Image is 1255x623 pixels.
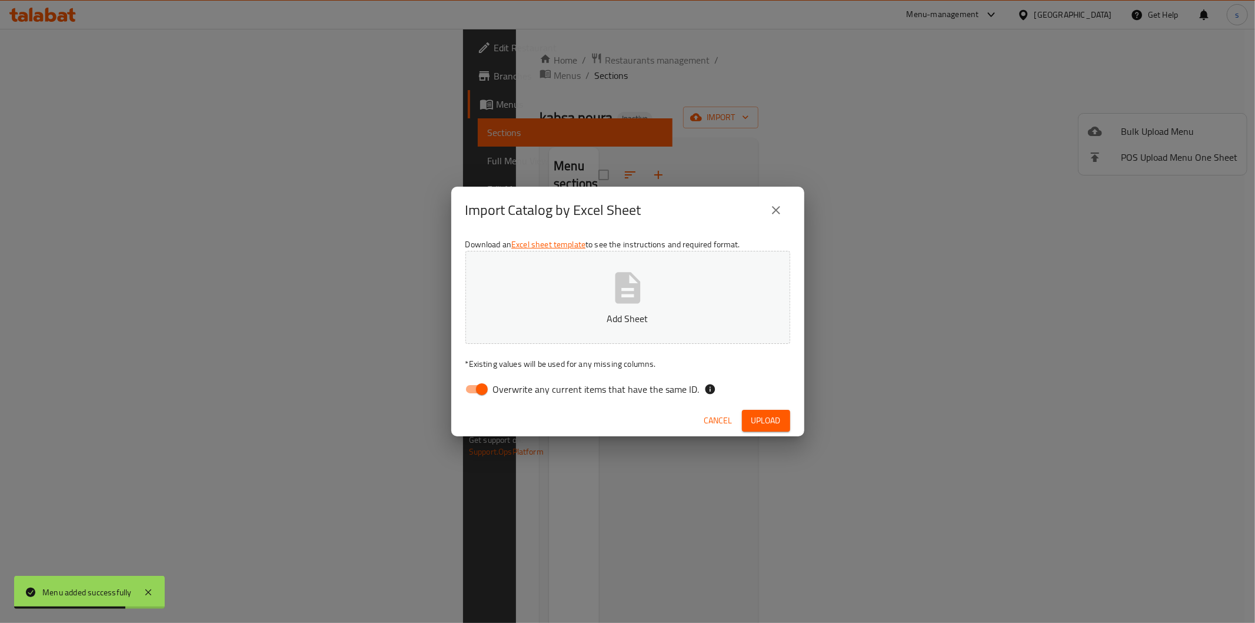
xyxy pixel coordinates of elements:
svg: If the overwrite option isn't selected, then the items that match an existing ID will be ignored ... [704,383,716,395]
p: Add Sheet [484,311,772,326]
a: Excel sheet template [511,237,585,252]
p: Existing values will be used for any missing columns. [465,358,790,370]
div: Menu added successfully [42,586,132,599]
button: Add Sheet [465,251,790,344]
h2: Import Catalog by Excel Sheet [465,201,641,220]
button: close [762,196,790,224]
span: Cancel [704,413,733,428]
div: Download an to see the instructions and required format. [451,234,804,405]
button: Upload [742,410,790,432]
button: Cancel [700,410,737,432]
span: Overwrite any current items that have the same ID. [493,382,700,396]
span: Upload [751,413,781,428]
